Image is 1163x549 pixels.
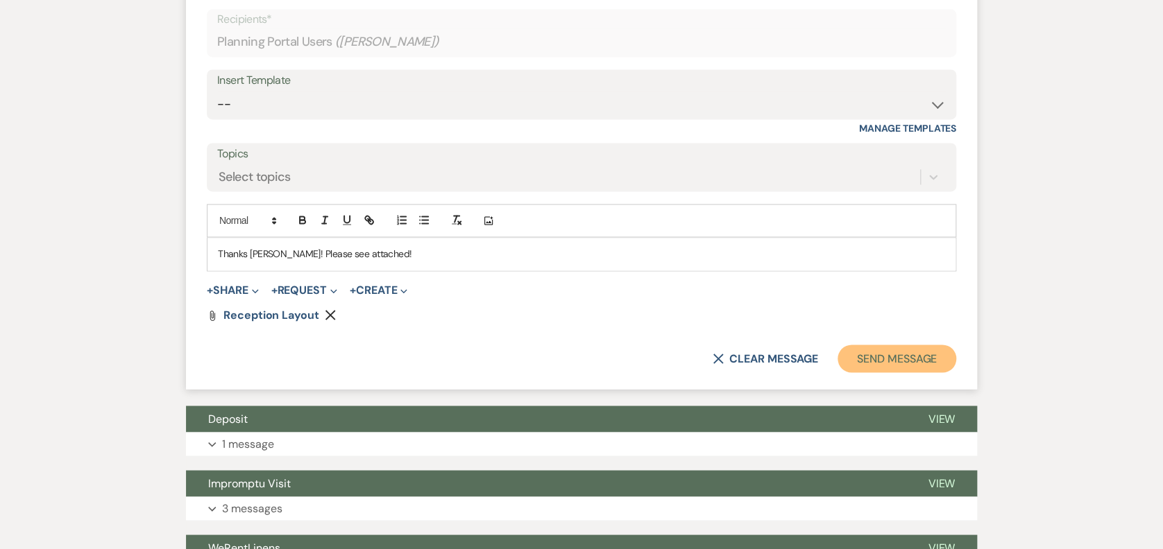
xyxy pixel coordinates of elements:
button: Request [271,285,337,296]
button: Create [350,285,407,296]
button: Clear message [713,353,818,364]
button: Share [207,285,259,296]
span: + [271,285,278,296]
p: Recipients* [217,10,946,28]
span: + [350,285,356,296]
span: Reception Layout [223,308,319,322]
p: Thanks [PERSON_NAME]! Please see attached! [218,246,945,261]
button: View [906,406,977,432]
button: Deposit [186,406,906,432]
a: Manage Templates [859,122,956,134]
span: View [928,476,955,490]
span: Deposit [208,411,248,426]
button: 1 message [186,432,977,455]
button: View [906,470,977,496]
a: Reception Layout [223,310,319,321]
span: + [207,285,213,296]
div: Select topics [219,168,291,186]
div: Planning Portal Users [217,28,946,55]
span: Impromptu Visit [208,476,291,490]
p: 1 message [222,435,274,453]
label: Topics [217,144,946,164]
div: Insert Template [217,71,946,91]
button: Send Message [838,345,956,372]
span: ( [PERSON_NAME] ) [335,33,439,51]
button: Impromptu Visit [186,470,906,496]
button: 3 messages [186,496,977,520]
p: 3 messages [222,499,282,517]
span: View [928,411,955,426]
